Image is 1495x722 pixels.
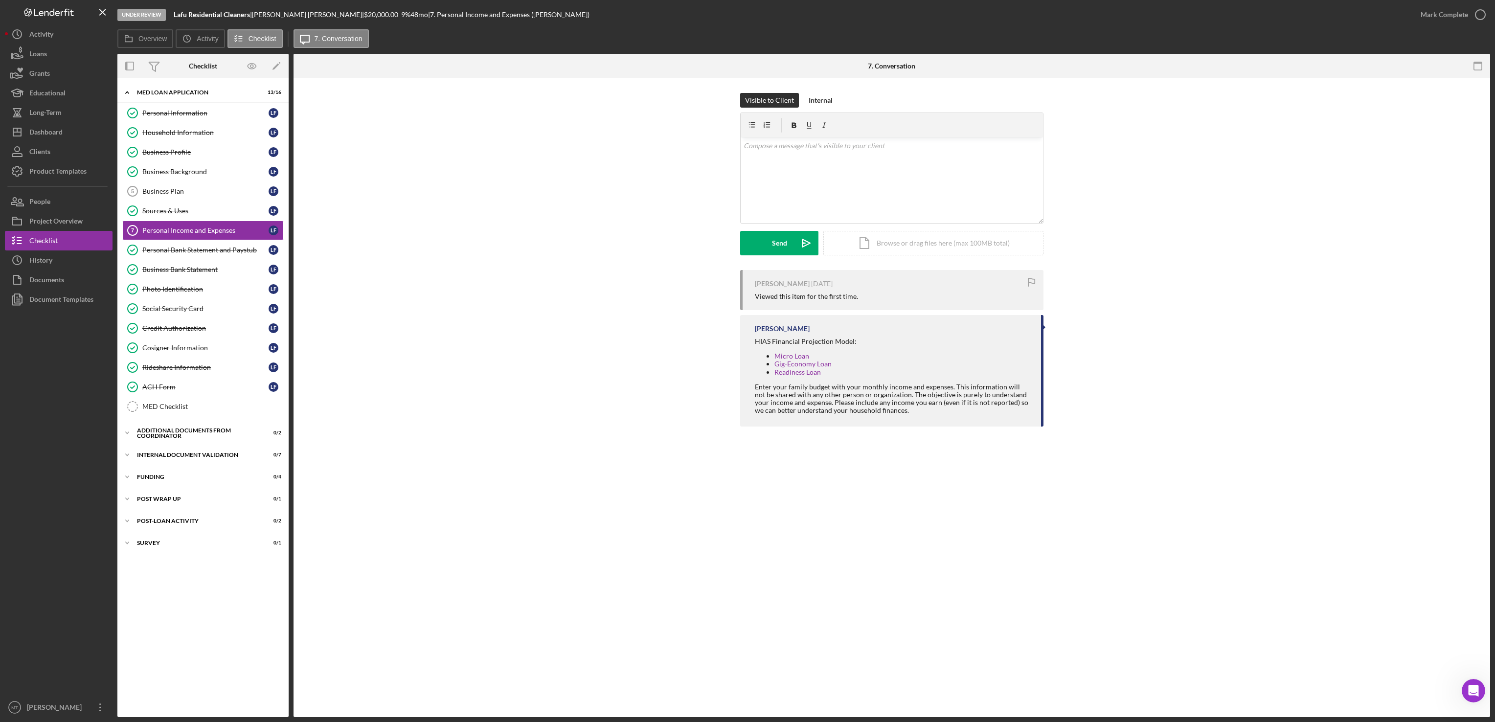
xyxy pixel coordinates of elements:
button: Dashboard [5,122,113,142]
button: Checklist [227,29,283,48]
img: Profile image for Christina [142,16,161,35]
div: 13 / 16 [264,90,281,95]
button: History [5,250,113,270]
div: 0 / 4 [264,474,281,480]
a: 7Personal Income and ExpensesLF [122,221,284,240]
button: Document Templates [5,290,113,309]
a: Photo IdentificationLF [122,279,284,299]
div: Loans [29,44,47,66]
div: L F [269,167,278,177]
a: Social Security CardLF [122,299,284,318]
button: MT[PERSON_NAME] [5,698,113,717]
div: Business Bank Statement [142,266,269,273]
div: [PERSON_NAME] [755,280,810,288]
a: Project Overview [5,211,113,231]
div: Checklist [189,62,217,70]
div: • [DATE] [102,164,130,175]
div: Recent message [20,140,176,150]
div: L F [269,147,278,157]
a: Personal Bank Statement and PaystubLF [122,240,284,260]
button: Activity [5,24,113,44]
text: MT [11,705,18,710]
div: Document Templates [29,290,93,312]
div: Close [168,16,186,33]
div: L F [269,382,278,392]
div: Project Overview [29,211,83,233]
a: Credit AuthorizationLF [122,318,284,338]
div: L F [269,128,278,137]
div: Internal [809,93,833,108]
a: Sources & UsesLF [122,201,284,221]
div: 0 / 2 [264,430,281,436]
div: Recent messageProfile image for ChristinaThank you for sharing the screenshot. Let me discuss int... [10,132,186,183]
button: Activity [176,29,225,48]
img: Profile image for Christina [20,155,40,174]
div: L F [269,284,278,294]
div: Viewed this item for the first time. [755,293,858,300]
div: Update Permissions Settings [14,216,181,234]
div: 0 / 7 [264,452,281,458]
time: 2025-05-20 16:13 [811,280,833,288]
div: [PERSON_NAME] [24,698,88,720]
label: Activity [197,35,218,43]
button: Search for help [14,192,181,212]
span: Thank you for sharing the screenshot. Let me discuss internally about this and will keep you posted. [44,155,388,163]
iframe: Intercom live chat [1462,679,1485,702]
span: Messages [81,330,115,337]
a: 5Business PlanLF [122,181,284,201]
div: 7. Conversation [868,62,915,70]
button: Educational [5,83,113,103]
button: Messages [65,305,130,344]
div: Business Background [142,168,269,176]
a: Gig-Economy Loan [774,360,832,368]
p: How can we help? [20,103,176,119]
div: How to Create a Test Project [14,270,181,288]
div: L F [269,206,278,216]
button: Grants [5,64,113,83]
div: 0 / 2 [264,518,281,524]
div: Cosigner Information [142,344,269,352]
div: 0 / 1 [264,496,281,502]
div: Credit Authorization [142,324,269,332]
a: Cosigner InformationLF [122,338,284,358]
button: Product Templates [5,161,113,181]
div: Enter your family budget with your monthly income and expenses. This information will not be shar... [755,383,1031,414]
div: History [29,250,52,272]
div: People [29,192,50,214]
button: Clients [5,142,113,161]
div: HIAS Financial Projection Model: [755,338,1031,345]
div: Send [772,231,787,255]
div: Dashboard [29,122,63,144]
button: Help [131,305,196,344]
div: L F [269,304,278,314]
div: Photo Identification [142,285,269,293]
div: Update Permissions Settings [20,220,164,230]
div: Checklist [29,231,58,253]
div: Personal Income and Expenses [142,226,269,234]
tspan: 7 [131,227,134,233]
div: Rideshare Information [142,363,269,371]
button: People [5,192,113,211]
button: Loans [5,44,113,64]
div: Pipeline and Forecast View [20,238,164,248]
div: | [174,11,252,19]
b: Lafu Residential Cleaners [174,10,250,19]
div: Long-Term [29,103,62,125]
div: Pipeline and Forecast View [14,234,181,252]
a: Readiness Loan [774,368,821,376]
a: MED Checklist [122,397,284,416]
div: Additional Documents from Coordinator [137,428,257,439]
div: | 7. Personal Income and Expenses ([PERSON_NAME]) [428,11,589,19]
div: Post Wrap Up [137,496,257,502]
div: Personal Bank Statement and Paystub [142,246,269,254]
div: L F [269,186,278,196]
a: Business Bank StatementLF [122,260,284,279]
div: Activity [29,24,53,46]
div: 0 / 1 [264,540,281,546]
a: Checklist [5,231,113,250]
span: Search for help [20,197,79,207]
